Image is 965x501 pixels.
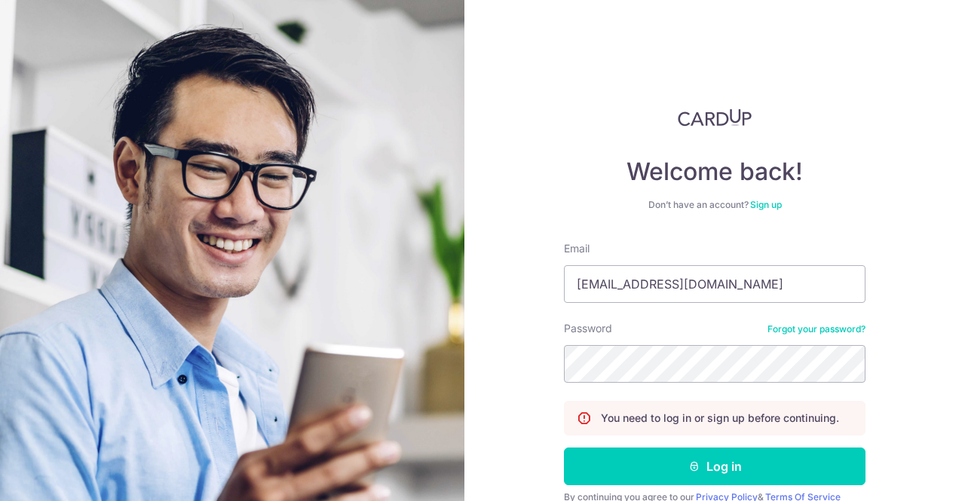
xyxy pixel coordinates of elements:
[564,448,865,485] button: Log in
[601,411,839,426] p: You need to log in or sign up before continuing.
[767,323,865,335] a: Forgot your password?
[564,265,865,303] input: Enter your Email
[564,241,590,256] label: Email
[564,157,865,187] h4: Welcome back!
[564,199,865,211] div: Don’t have an account?
[564,321,612,336] label: Password
[678,108,752,127] img: CardUp Logo
[750,199,782,210] a: Sign up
